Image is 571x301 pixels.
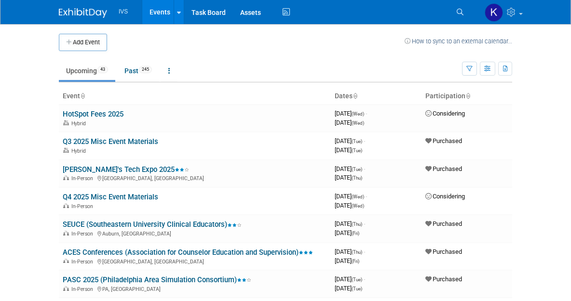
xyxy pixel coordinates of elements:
span: (Tue) [352,277,362,282]
img: Hybrid Event [63,148,69,153]
span: Purchased [425,220,462,227]
span: 245 [139,66,152,73]
a: [PERSON_NAME]'s Tech Expo 2025 [63,165,189,174]
a: HotSpot Fees 2025 [63,110,123,118]
div: [GEOGRAPHIC_DATA], [GEOGRAPHIC_DATA] [63,257,327,265]
span: [DATE] [335,202,364,209]
a: Q3 2025 Misc Event Materials [63,137,158,146]
img: In-Person Event [63,286,69,291]
span: Considering [425,110,465,117]
th: Dates [331,88,421,105]
span: Hybrid [71,120,89,127]
span: (Tue) [352,286,362,291]
span: (Tue) [352,167,362,172]
img: ExhibitDay [59,8,107,18]
span: [DATE] [335,248,365,255]
span: [DATE] [335,193,367,200]
img: In-Person Event [63,231,69,236]
div: Auburn, [GEOGRAPHIC_DATA] [63,229,327,237]
span: In-Person [71,175,96,182]
a: PASC 2025 (Philadelphia Area Simulation Consortium) [63,275,251,284]
img: In-Person Event [63,259,69,263]
span: [DATE] [335,137,365,144]
span: [DATE] [335,257,359,264]
span: 43 [97,66,108,73]
div: [GEOGRAPHIC_DATA], [GEOGRAPHIC_DATA] [63,174,327,182]
img: In-Person Event [63,203,69,208]
span: (Wed) [352,111,364,117]
span: [DATE] [335,174,362,181]
span: - [364,220,365,227]
a: How to sync to an external calendar... [405,38,512,45]
span: (Tue) [352,148,362,153]
span: [DATE] [335,146,362,154]
span: [DATE] [335,110,367,117]
span: [DATE] [335,220,365,227]
span: Purchased [425,275,462,283]
img: Hybrid Event [63,120,69,125]
span: In-Person [71,259,96,265]
span: [DATE] [335,119,364,126]
span: (Fri) [352,231,359,236]
span: [DATE] [335,229,359,236]
span: (Thu) [352,175,362,181]
a: Upcoming43 [59,62,115,80]
span: Purchased [425,165,462,172]
span: Purchased [425,137,462,144]
span: [DATE] [335,165,365,172]
span: (Tue) [352,139,362,144]
span: (Thu) [352,222,362,227]
a: Sort by Start Date [353,92,357,100]
span: Hybrid [71,148,89,154]
a: Q4 2025 Misc Event Materials [63,193,158,201]
span: [DATE] [335,285,362,292]
span: [DATE] [335,275,365,283]
img: Kate Wroblewski [485,3,503,22]
a: SEUCE (Southeastern University Clinical Educators) [63,220,242,229]
th: Event [59,88,331,105]
span: (Wed) [352,120,364,126]
span: Purchased [425,248,462,255]
span: - [366,193,367,200]
span: (Fri) [352,259,359,264]
span: (Wed) [352,194,364,199]
a: Sort by Event Name [80,92,85,100]
span: Considering [425,193,465,200]
a: Sort by Participation Type [465,92,470,100]
span: (Wed) [352,203,364,209]
span: In-Person [71,286,96,292]
a: ACES Conferences (Association for Counselor Education and Supervision) [63,248,313,257]
span: IVS [119,8,128,15]
div: PA, [GEOGRAPHIC_DATA] [63,285,327,292]
span: (Thu) [352,249,362,255]
img: In-Person Event [63,175,69,180]
th: Participation [421,88,512,105]
span: - [364,165,365,172]
span: - [366,110,367,117]
span: - [364,248,365,255]
button: Add Event [59,34,107,51]
span: - [364,275,365,283]
span: In-Person [71,231,96,237]
a: Past245 [117,62,159,80]
span: - [364,137,365,144]
span: In-Person [71,203,96,209]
